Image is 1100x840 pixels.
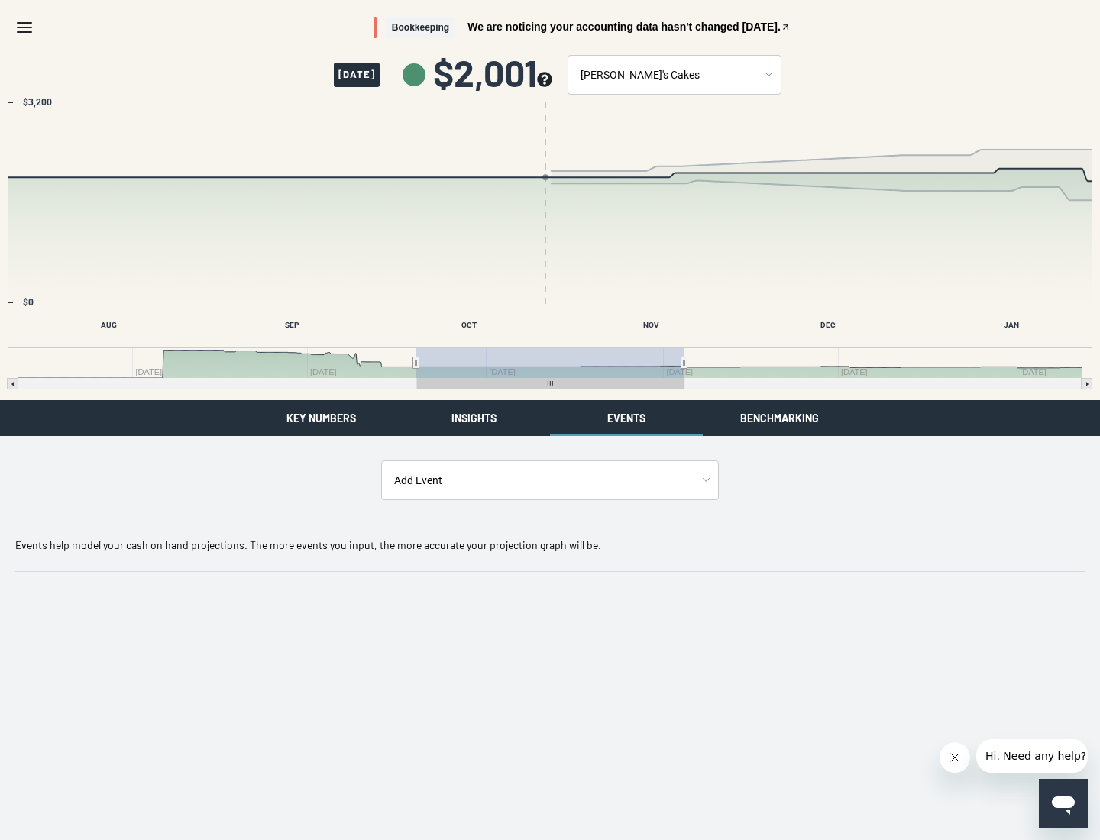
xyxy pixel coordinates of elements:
text: $3,200 [23,97,52,108]
text: $0 [23,297,34,308]
button: Benchmarking [703,400,856,436]
text: NOV [643,321,659,329]
p: Events help model your cash on hand projections. The more events you input, the more accurate you... [15,538,1085,553]
text: SEP [285,321,299,329]
span: [DATE] [334,63,380,87]
iframe: Message from company [976,739,1088,773]
button: Key Numbers [244,400,397,436]
iframe: Button to launch messaging window [1039,779,1088,828]
button: BookkeepingWe are noticing your accounting data hasn't changed [DATE]. [374,17,791,39]
svg: Menu [15,18,34,37]
span: We are noticing your accounting data hasn't changed [DATE]. [467,21,781,32]
button: Events [550,400,703,436]
text: OCT [461,321,477,329]
text: AUG [101,321,117,329]
span: Bookkeeping [386,17,455,39]
text: DEC [820,321,836,329]
text: JAN [1004,321,1019,329]
span: $2,001 [433,54,552,91]
button: Insights [397,400,550,436]
iframe: Close message [940,742,970,773]
button: see more about your cashflow projection [537,72,552,89]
